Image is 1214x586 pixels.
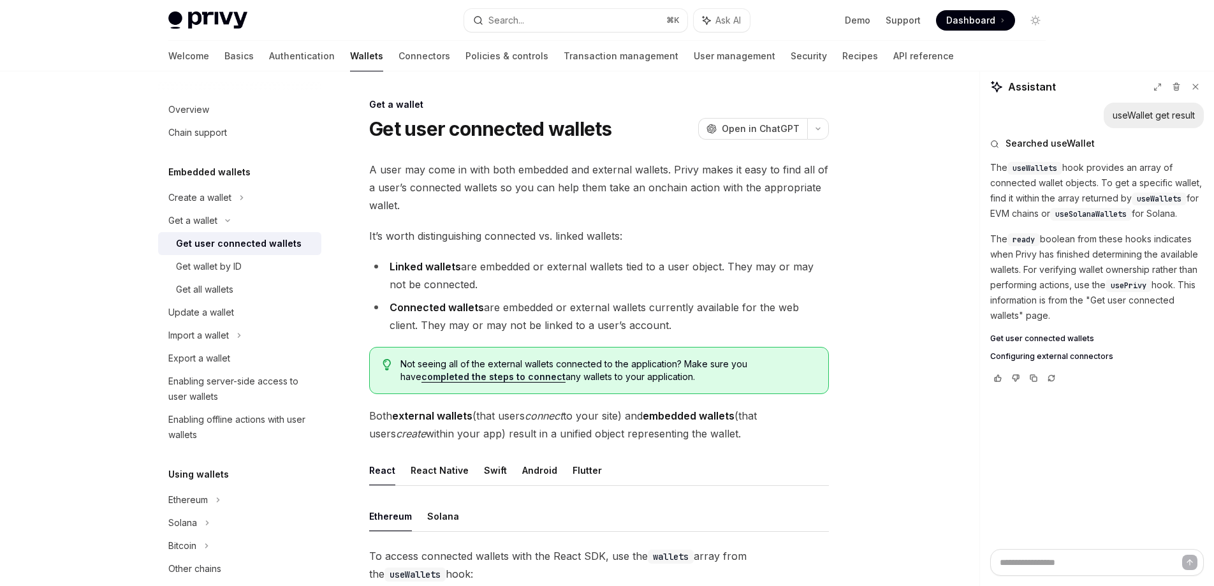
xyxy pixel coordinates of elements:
strong: embedded wallets [643,409,735,422]
button: Ask AI [694,9,750,32]
a: Chain support [158,121,321,144]
strong: external wallets [392,409,472,422]
div: Get a wallet [369,98,829,111]
em: connect [525,409,563,422]
a: Export a wallet [158,347,321,370]
button: Ethereum [369,501,412,531]
span: To access connected wallets with the React SDK, use the array from the hook: [369,547,829,583]
span: Assistant [1008,79,1056,94]
span: Dashboard [946,14,995,27]
button: Search...⌘K [464,9,687,32]
button: React Native [411,455,469,485]
span: Get user connected wallets [990,333,1094,344]
a: Overview [158,98,321,121]
a: Wallets [350,41,383,71]
button: Android [522,455,557,485]
strong: Connected wallets [390,301,484,314]
li: are embedded or external wallets tied to a user object. They may or may not be connected. [369,258,829,293]
span: useWallets [1013,163,1057,173]
span: It’s worth distinguishing connected vs. linked wallets: [369,227,829,245]
div: Other chains [168,561,221,576]
div: Get wallet by ID [176,259,242,274]
div: Ethereum [168,492,208,508]
button: Solana [427,501,459,531]
code: useWallets [384,568,446,582]
span: Open in ChatGPT [722,122,800,135]
strong: Linked wallets [390,260,461,273]
div: Enabling offline actions with user wallets [168,412,314,443]
a: Enabling server-side access to user wallets [158,370,321,408]
span: Searched useWallet [1006,137,1095,150]
div: Export a wallet [168,351,230,366]
span: ready [1013,235,1035,245]
span: Configuring external connectors [990,351,1113,362]
span: useWallets [1137,194,1181,204]
code: wallets [648,550,694,564]
h1: Get user connected wallets [369,117,612,140]
a: completed the steps to connect [421,371,566,383]
button: Toggle dark mode [1025,10,1046,31]
a: Security [791,41,827,71]
a: Get user connected wallets [158,232,321,255]
a: Transaction management [564,41,678,71]
div: Get a wallet [168,213,217,228]
span: A user may come in with both embedded and external wallets. Privy makes it easy to find all of a ... [369,161,829,214]
button: Searched useWallet [990,137,1204,150]
p: The hook provides an array of connected wallet objects. To get a specific wallet, find it within ... [990,160,1204,221]
button: React [369,455,395,485]
h5: Embedded wallets [168,165,251,180]
div: Chain support [168,125,227,140]
a: Authentication [269,41,335,71]
span: useSolanaWallets [1055,209,1127,219]
a: Basics [224,41,254,71]
button: Send message [1182,555,1197,570]
a: Get user connected wallets [990,333,1204,344]
div: Bitcoin [168,538,196,553]
button: Open in ChatGPT [698,118,807,140]
span: usePrivy [1111,281,1146,291]
button: Swift [484,455,507,485]
div: Enabling server-side access to user wallets [168,374,314,404]
h5: Using wallets [168,467,229,482]
button: Flutter [573,455,602,485]
em: create [396,427,426,440]
div: Get user connected wallets [176,236,302,251]
a: Welcome [168,41,209,71]
a: User management [694,41,775,71]
li: are embedded or external wallets currently available for the web client. They may or may not be l... [369,298,829,334]
a: Get wallet by ID [158,255,321,278]
div: Search... [488,13,524,28]
div: Import a wallet [168,328,229,343]
a: Dashboard [936,10,1015,31]
span: ⌘ K [666,15,680,26]
span: Both (that users to your site) and (that users within your app) result in a unified object repres... [369,407,829,443]
a: Update a wallet [158,301,321,324]
div: Create a wallet [168,190,231,205]
span: Not seeing all of the external wallets connected to the application? Make sure you have any walle... [400,358,815,383]
p: The boolean from these hooks indicates when Privy has finished determining the available wallets.... [990,231,1204,323]
div: Get all wallets [176,282,233,297]
img: light logo [168,11,247,29]
a: Get all wallets [158,278,321,301]
div: Update a wallet [168,305,234,320]
span: Ask AI [715,14,741,27]
div: Overview [168,102,209,117]
a: Connectors [399,41,450,71]
div: useWallet get result [1113,109,1195,122]
a: Other chains [158,557,321,580]
a: Policies & controls [465,41,548,71]
div: Solana [168,515,197,531]
a: Enabling offline actions with user wallets [158,408,321,446]
a: API reference [893,41,954,71]
a: Configuring external connectors [990,351,1204,362]
a: Demo [845,14,870,27]
svg: Tip [383,359,391,370]
a: Recipes [842,41,878,71]
a: Support [886,14,921,27]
